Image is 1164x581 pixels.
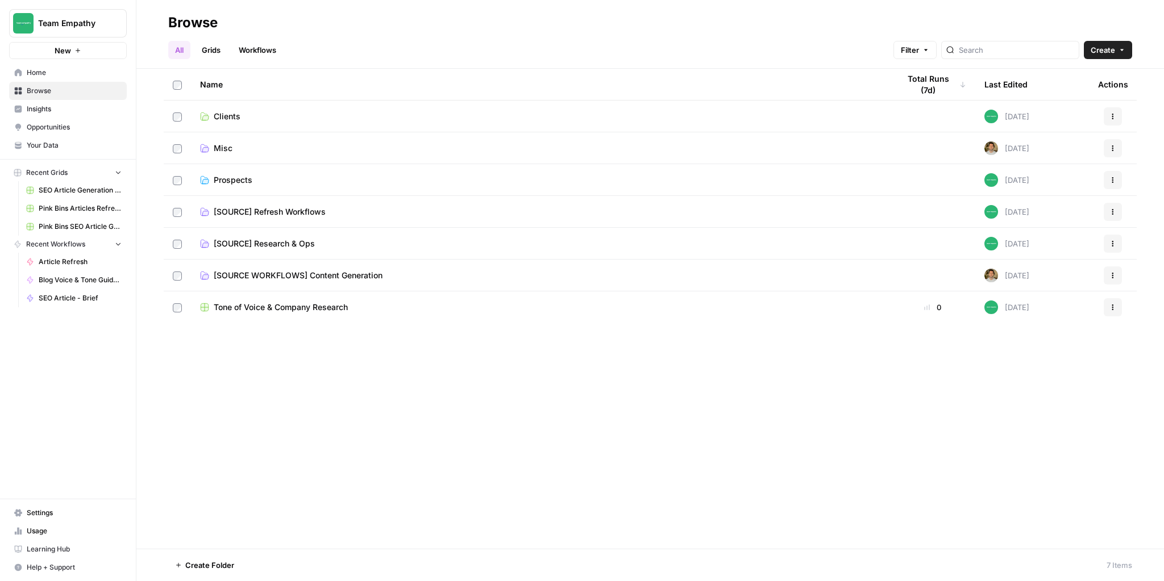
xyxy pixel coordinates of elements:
a: Home [9,64,127,82]
a: [SOURCE WORKFLOWS] Content Generation [200,270,881,281]
img: wwg0kvabo36enf59sssm51gfoc5r [984,237,998,250]
span: Create Folder [185,559,234,571]
div: 0 [899,302,966,313]
a: Learning Hub [9,540,127,558]
span: SEO Article Generation Grid - Uncharted Influencer Agency [39,185,122,195]
a: SEO Article Generation Grid - Uncharted Influencer Agency [21,181,127,199]
div: Last Edited [984,69,1028,100]
div: [DATE] [984,205,1029,219]
span: Article Refresh [39,257,122,267]
div: [DATE] [984,173,1029,187]
a: Opportunities [9,118,127,136]
span: Help + Support [27,562,122,572]
span: Insights [27,104,122,114]
a: [SOURCE] Research & Ops [200,238,881,249]
button: Workspace: Team Empathy [9,9,127,37]
button: Recent Grids [9,164,127,181]
span: Settings [27,508,122,518]
span: SEO Article - Brief [39,293,122,303]
span: Opportunities [27,122,122,132]
span: Learning Hub [27,544,122,554]
span: Filter [901,44,919,56]
a: Pink Bins SEO Article Generation Grid [21,218,127,236]
a: [SOURCE] Refresh Workflows [200,206,881,218]
a: Grids [195,41,227,59]
a: Browse [9,82,127,100]
a: Blog Voice & Tone Guidelines [21,271,127,289]
img: 9peqd3ak2lieyojmlm10uxo82l57 [984,141,998,155]
div: [DATE] [984,110,1029,123]
button: Recent Workflows [9,236,127,253]
a: Prospects [200,174,881,186]
a: Clients [200,111,881,122]
div: [DATE] [984,237,1029,250]
a: Usage [9,522,127,540]
div: Name [200,69,881,100]
span: Your Data [27,140,122,151]
span: Recent Workflows [26,239,85,249]
div: [DATE] [984,300,1029,314]
span: [SOURCE] Refresh Workflows [214,206,326,218]
button: Filter [893,41,937,59]
a: Misc [200,143,881,154]
img: 9peqd3ak2lieyojmlm10uxo82l57 [984,269,998,282]
span: Browse [27,86,122,96]
span: Recent Grids [26,168,68,178]
button: Create Folder [168,556,241,574]
button: Create [1084,41,1132,59]
span: Pink Bins SEO Article Generation Grid [39,221,122,232]
a: Your Data [9,136,127,154]
span: Clients [214,111,240,122]
div: Browse [168,14,218,32]
img: wwg0kvabo36enf59sssm51gfoc5r [984,110,998,123]
a: Tone of Voice & Company Research [200,302,881,313]
a: Pink Bins Articles Refresh Grid [21,199,127,218]
div: [DATE] [984,141,1029,155]
span: Prospects [214,174,252,186]
a: SEO Article - Brief [21,289,127,307]
a: Insights [9,100,127,118]
span: New [55,45,71,56]
img: wwg0kvabo36enf59sssm51gfoc5r [984,300,998,314]
span: Misc [214,143,232,154]
span: Pink Bins Articles Refresh Grid [39,203,122,214]
a: All [168,41,190,59]
span: Blog Voice & Tone Guidelines [39,275,122,285]
span: Usage [27,526,122,536]
span: Tone of Voice & Company Research [214,302,348,313]
div: 7 Items [1107,559,1132,571]
div: Total Runs (7d) [899,69,966,100]
span: Team Empathy [38,18,107,29]
span: [SOURCE WORKFLOWS] Content Generation [214,270,383,281]
div: Actions [1098,69,1128,100]
span: [SOURCE] Research & Ops [214,238,315,249]
a: Workflows [232,41,283,59]
button: Help + Support [9,558,127,576]
img: wwg0kvabo36enf59sssm51gfoc5r [984,205,998,219]
a: Settings [9,504,127,522]
div: [DATE] [984,269,1029,282]
span: Home [27,68,122,78]
img: wwg0kvabo36enf59sssm51gfoc5r [984,173,998,187]
span: Create [1091,44,1115,56]
img: Team Empathy Logo [13,13,34,34]
button: New [9,42,127,59]
input: Search [959,44,1074,56]
a: Article Refresh [21,253,127,271]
